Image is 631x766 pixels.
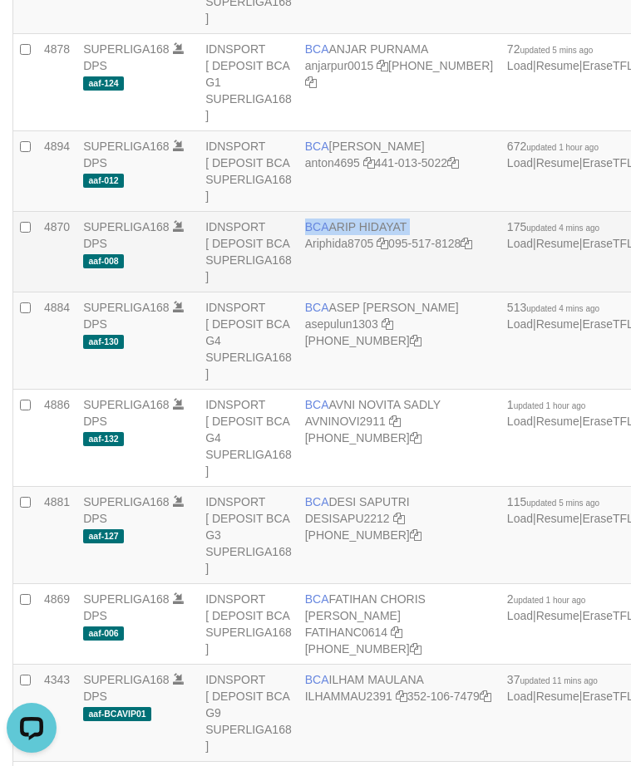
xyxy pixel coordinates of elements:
[305,495,329,508] span: BCA
[76,487,199,584] td: DPS
[447,156,459,169] a: Copy 4410135022 to clipboard
[76,584,199,665] td: DPS
[83,42,170,56] a: SUPERLIGA168
[536,237,579,250] a: Resume
[507,398,586,411] span: 1
[83,707,151,721] span: aaf-BCAVIP01
[507,495,599,508] span: 115
[83,673,170,686] a: SUPERLIGA168
[76,390,199,487] td: DPS
[37,487,76,584] td: 4881
[76,131,199,212] td: DPS
[76,212,199,292] td: DPS
[37,665,76,762] td: 4343
[298,665,500,762] td: ILHAM MAULANA 352-106-7479
[507,609,533,622] a: Load
[514,596,586,605] span: updated 1 hour ago
[536,317,579,331] a: Resume
[83,592,170,606] a: SUPERLIGA168
[391,626,402,639] a: Copy FATIHANC0614 to clipboard
[76,34,199,131] td: DPS
[76,665,199,762] td: DPS
[305,220,329,233] span: BCA
[389,415,401,428] a: Copy AVNINOVI2911 to clipboard
[305,301,329,314] span: BCA
[83,301,170,314] a: SUPERLIGA168
[305,690,392,703] a: ILHAMMAU2391
[199,665,298,762] td: IDNSPORT [ DEPOSIT BCA G9 SUPERLIGA168 ]
[37,212,76,292] td: 4870
[305,512,390,525] a: DESISAPU2212
[393,512,405,525] a: Copy DESISAPU2212 to clipboard
[83,254,124,268] span: aaf-008
[83,335,124,349] span: aaf-130
[507,59,533,72] a: Load
[536,59,579,72] a: Resume
[199,212,298,292] td: IDNSPORT [ DEPOSIT BCA SUPERLIGA168 ]
[37,292,76,390] td: 4884
[199,292,298,390] td: IDNSPORT [ DEPOSIT BCA G4 SUPERLIGA168 ]
[298,584,500,665] td: FATIHAN CHORIS [PERSON_NAME] [PHONE_NUMBER]
[507,415,533,428] a: Load
[507,673,598,686] span: 37
[83,220,170,233] a: SUPERLIGA168
[410,642,421,656] a: Copy 4062281727 to clipboard
[305,156,360,169] a: anton4695
[305,237,374,250] a: Ariphida8705
[298,131,500,212] td: [PERSON_NAME] 441-013-5022
[526,143,599,152] span: updated 1 hour ago
[305,398,329,411] span: BCA
[298,390,500,487] td: AVNI NOVITA SADLY [PHONE_NUMBER]
[520,46,593,55] span: updated 5 mins ago
[199,34,298,131] td: IDNSPORT [ DEPOSIT BCA G1 SUPERLIGA168 ]
[480,690,491,703] a: Copy 3521067479 to clipboard
[83,140,170,153] a: SUPERLIGA168
[199,584,298,665] td: IDNSPORT [ DEPOSIT BCA SUPERLIGA168 ]
[37,390,76,487] td: 4886
[377,59,388,72] a: Copy anjarpur0015 to clipboard
[363,156,375,169] a: Copy anton4695 to clipboard
[526,223,599,233] span: updated 4 mins ago
[396,690,407,703] a: Copy ILHAMMAU2391 to clipboard
[83,626,124,641] span: aaf-006
[83,529,124,543] span: aaf-127
[382,317,393,331] a: Copy asepulun1303 to clipboard
[461,237,472,250] a: Copy 0955178128 to clipboard
[305,59,374,72] a: anjarpur0015
[305,76,317,89] a: Copy 4062281620 to clipboard
[305,592,329,606] span: BCA
[305,140,329,153] span: BCA
[526,498,599,508] span: updated 5 mins ago
[536,415,579,428] a: Resume
[507,301,599,314] span: 513
[410,334,421,347] a: Copy 4062281875 to clipboard
[37,131,76,212] td: 4894
[377,237,388,250] a: Copy Ariphida8705 to clipboard
[37,34,76,131] td: 4878
[507,237,533,250] a: Load
[298,34,500,131] td: ANJAR PURNAMA [PHONE_NUMBER]
[507,156,533,169] a: Load
[507,690,533,703] a: Load
[199,487,298,584] td: IDNSPORT [ DEPOSIT BCA G3 SUPERLIGA168 ]
[507,512,533,525] a: Load
[83,76,124,91] span: aaf-124
[298,292,500,390] td: ASEP [PERSON_NAME] [PHONE_NUMBER]
[507,592,586,606] span: 2
[83,174,124,188] span: aaf-012
[199,390,298,487] td: IDNSPORT [ DEPOSIT BCA G4 SUPERLIGA168 ]
[507,317,533,331] a: Load
[305,626,387,639] a: FATIHANC0614
[83,398,170,411] a: SUPERLIGA168
[526,304,599,313] span: updated 4 mins ago
[83,432,124,446] span: aaf-132
[410,431,421,444] a: Copy 4062280135 to clipboard
[507,140,599,153] span: 672
[507,220,599,233] span: 175
[7,7,57,56] button: Open LiveChat chat widget
[536,512,579,525] a: Resume
[76,292,199,390] td: DPS
[536,690,579,703] a: Resume
[305,415,386,428] a: AVNINOVI2911
[305,673,329,686] span: BCA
